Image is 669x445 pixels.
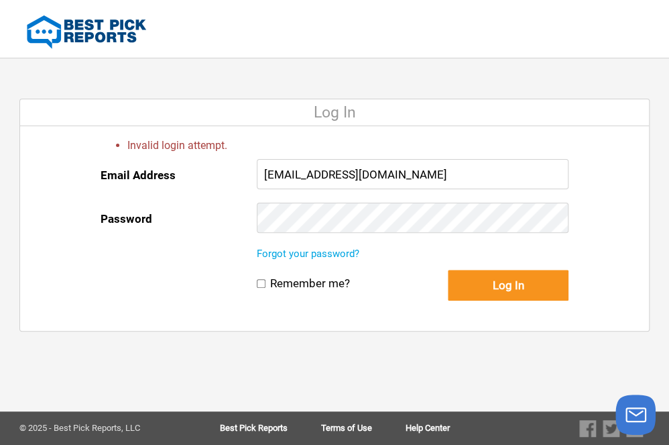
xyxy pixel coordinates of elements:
a: Help Center [406,424,450,433]
label: Password [101,203,152,235]
a: Terms of Use [321,424,406,433]
label: Email Address [101,159,176,191]
button: Log In [448,270,568,301]
img: Best Pick Reports Logo [27,15,146,49]
a: Best Pick Reports [220,424,321,433]
a: Forgot your password? [257,248,359,260]
div: © 2025 - Best Pick Reports, LLC [19,424,177,433]
label: Remember me? [270,277,350,291]
div: Log In [20,99,649,126]
li: Invalid login attempt. [127,138,568,152]
button: Launch chat [615,395,656,435]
